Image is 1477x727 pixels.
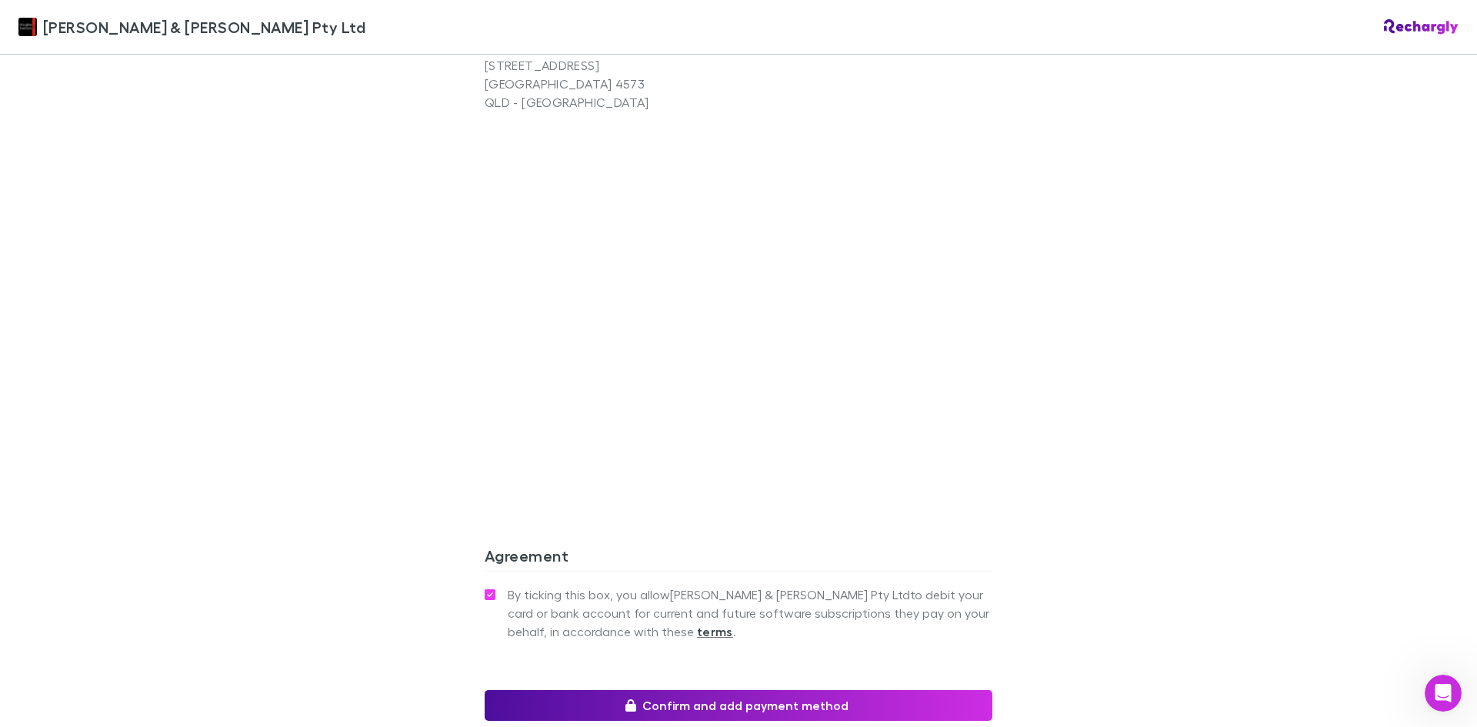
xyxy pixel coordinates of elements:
img: Rechargly Logo [1384,19,1459,35]
span: [PERSON_NAME] & [PERSON_NAME] Pty Ltd [43,15,365,38]
p: QLD - [GEOGRAPHIC_DATA] [485,93,738,112]
iframe: Intercom live chat [1425,675,1462,712]
strong: terms [697,624,733,639]
p: [GEOGRAPHIC_DATA] 4573 [485,75,738,93]
h3: Agreement [485,546,992,571]
button: Confirm and add payment method [485,690,992,721]
iframe: Secure address input frame [482,121,995,475]
img: Douglas & Harrison Pty Ltd's Logo [18,18,37,36]
span: By ticking this box, you allow [PERSON_NAME] & [PERSON_NAME] Pty Ltd to debit your card or bank a... [508,585,992,641]
p: [STREET_ADDRESS] [485,56,738,75]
